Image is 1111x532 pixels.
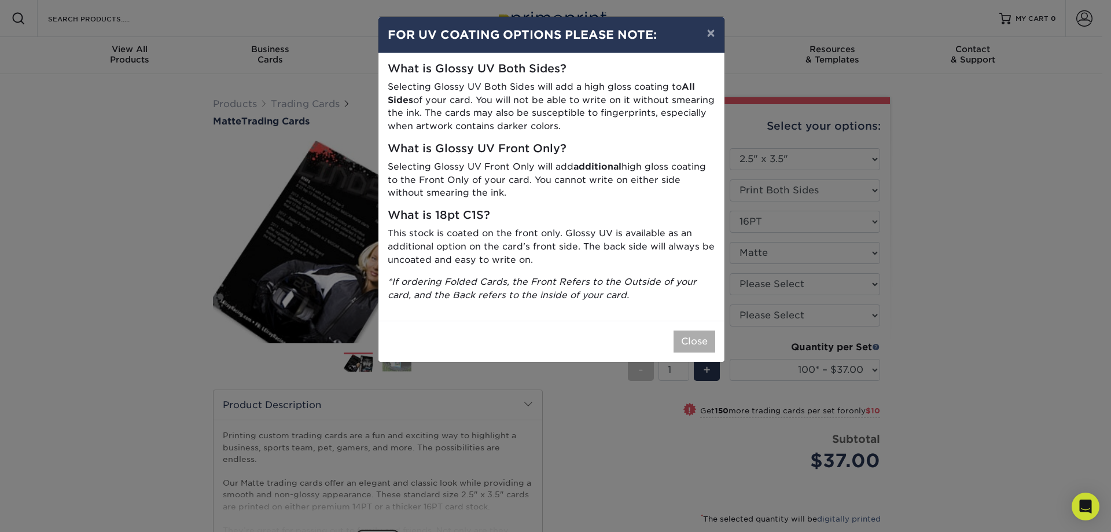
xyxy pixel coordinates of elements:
[573,161,621,172] strong: additional
[388,276,697,300] i: *If ordering Folded Cards, the Front Refers to the Outside of your card, and the Back refers to t...
[697,17,724,49] button: ×
[388,160,715,200] p: Selecting Glossy UV Front Only will add high gloss coating to the Front Only of your card. You ca...
[388,63,715,76] h5: What is Glossy UV Both Sides?
[388,26,715,43] h4: FOR UV COATING OPTIONS PLEASE NOTE:
[388,81,695,105] strong: All Sides
[388,227,715,266] p: This stock is coated on the front only. Glossy UV is available as an additional option on the car...
[388,142,715,156] h5: What is Glossy UV Front Only?
[388,80,715,133] p: Selecting Glossy UV Both Sides will add a high gloss coating to of your card. You will not be abl...
[1072,493,1099,520] div: Open Intercom Messenger
[674,331,715,353] button: Close
[388,209,715,222] h5: What is 18pt C1S?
